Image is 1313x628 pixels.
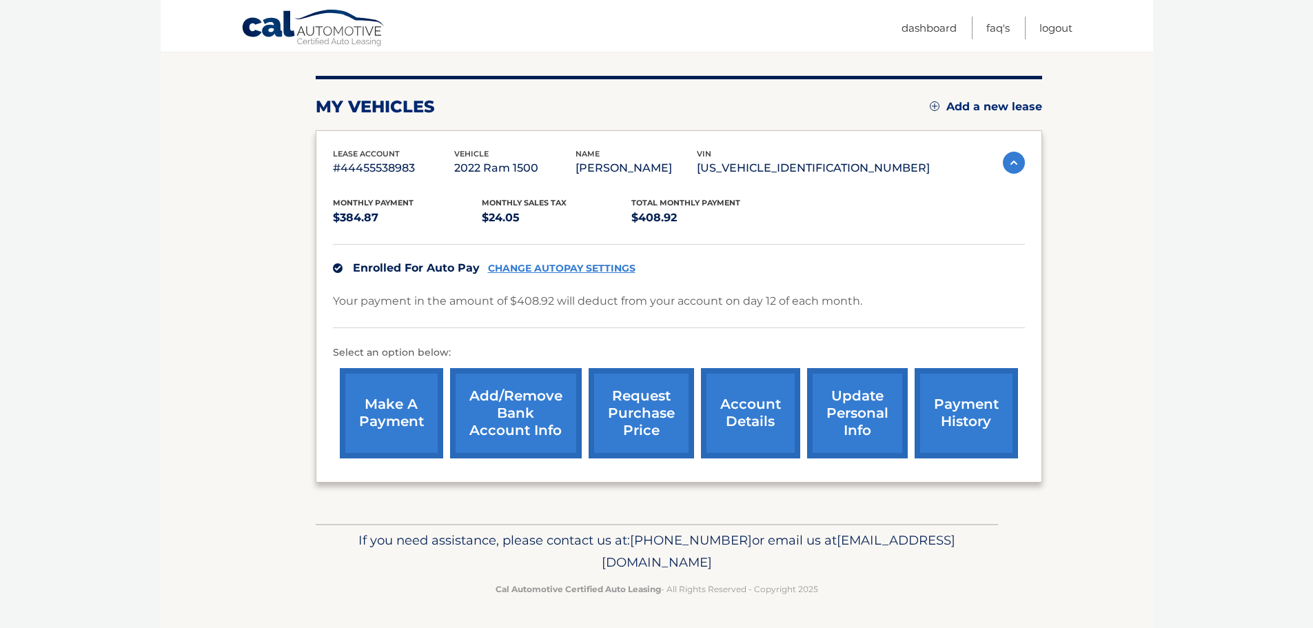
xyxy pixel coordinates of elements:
[333,345,1025,361] p: Select an option below:
[915,368,1018,458] a: payment history
[930,100,1042,114] a: Add a new lease
[316,97,435,117] h2: my vehicles
[353,261,480,274] span: Enrolled For Auto Pay
[241,9,386,49] a: Cal Automotive
[450,368,582,458] a: Add/Remove bank account info
[488,263,635,274] a: CHANGE AUTOPAY SETTINGS
[1039,17,1072,39] a: Logout
[333,149,400,159] span: lease account
[930,101,939,111] img: add.svg
[631,198,740,207] span: Total Monthly Payment
[630,532,752,548] span: [PHONE_NUMBER]
[576,149,600,159] span: name
[482,208,631,227] p: $24.05
[333,159,454,178] p: #44455538983
[454,159,576,178] p: 2022 Ram 1500
[496,584,661,594] strong: Cal Automotive Certified Auto Leasing
[986,17,1010,39] a: FAQ's
[325,529,989,574] p: If you need assistance, please contact us at: or email us at
[340,368,443,458] a: make a payment
[482,198,567,207] span: Monthly sales Tax
[576,159,697,178] p: [PERSON_NAME]
[697,149,711,159] span: vin
[1003,152,1025,174] img: accordion-active.svg
[333,208,482,227] p: $384.87
[807,368,908,458] a: update personal info
[589,368,694,458] a: request purchase price
[333,263,343,273] img: check.svg
[333,198,414,207] span: Monthly Payment
[902,17,957,39] a: Dashboard
[325,582,989,596] p: - All Rights Reserved - Copyright 2025
[697,159,930,178] p: [US_VEHICLE_IDENTIFICATION_NUMBER]
[454,149,489,159] span: vehicle
[333,292,862,311] p: Your payment in the amount of $408.92 will deduct from your account on day 12 of each month.
[631,208,781,227] p: $408.92
[701,368,800,458] a: account details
